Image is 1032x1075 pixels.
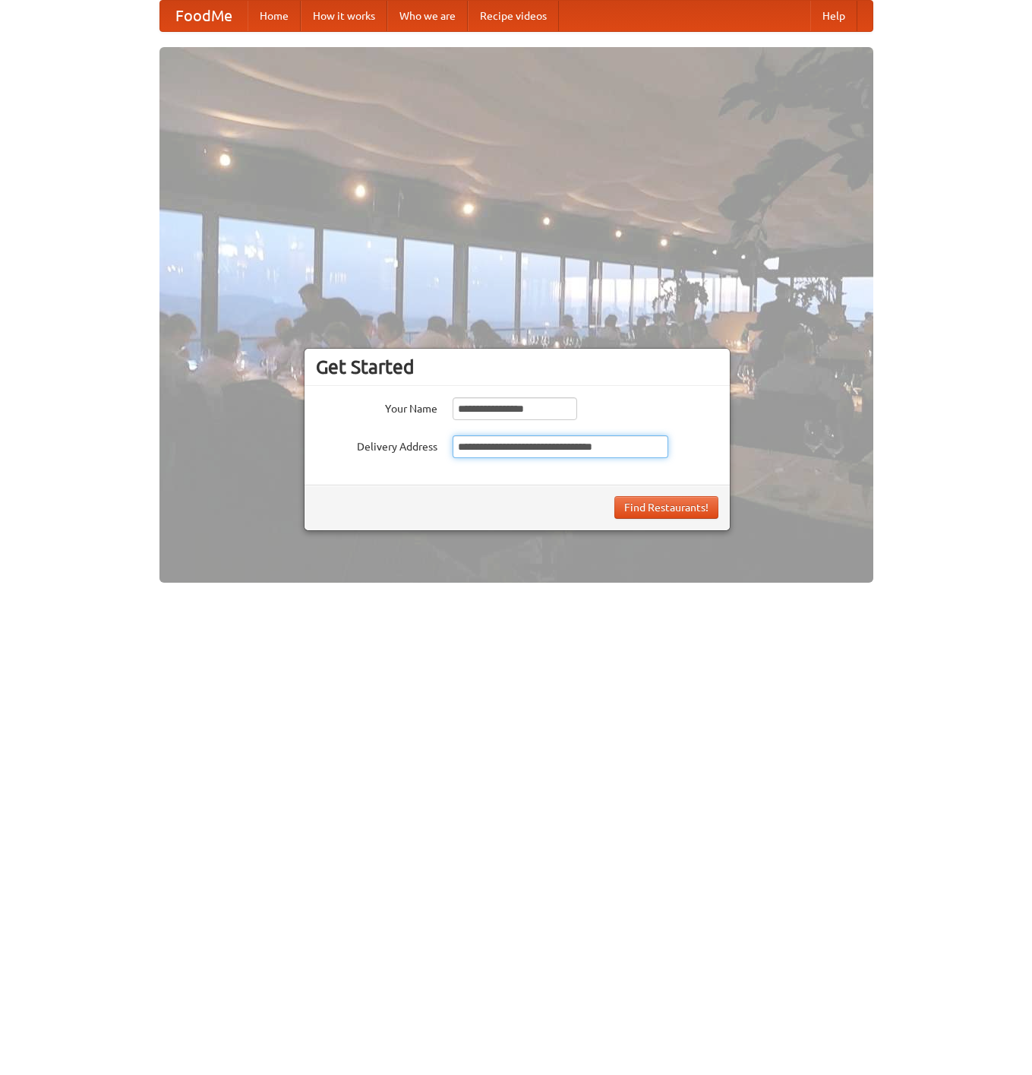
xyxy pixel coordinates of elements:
a: Home [248,1,301,31]
a: How it works [301,1,387,31]
h3: Get Started [316,356,718,378]
label: Your Name [316,397,437,416]
a: Help [810,1,857,31]
a: Recipe videos [468,1,559,31]
a: Who we are [387,1,468,31]
a: FoodMe [160,1,248,31]
button: Find Restaurants! [614,496,718,519]
label: Delivery Address [316,435,437,454]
